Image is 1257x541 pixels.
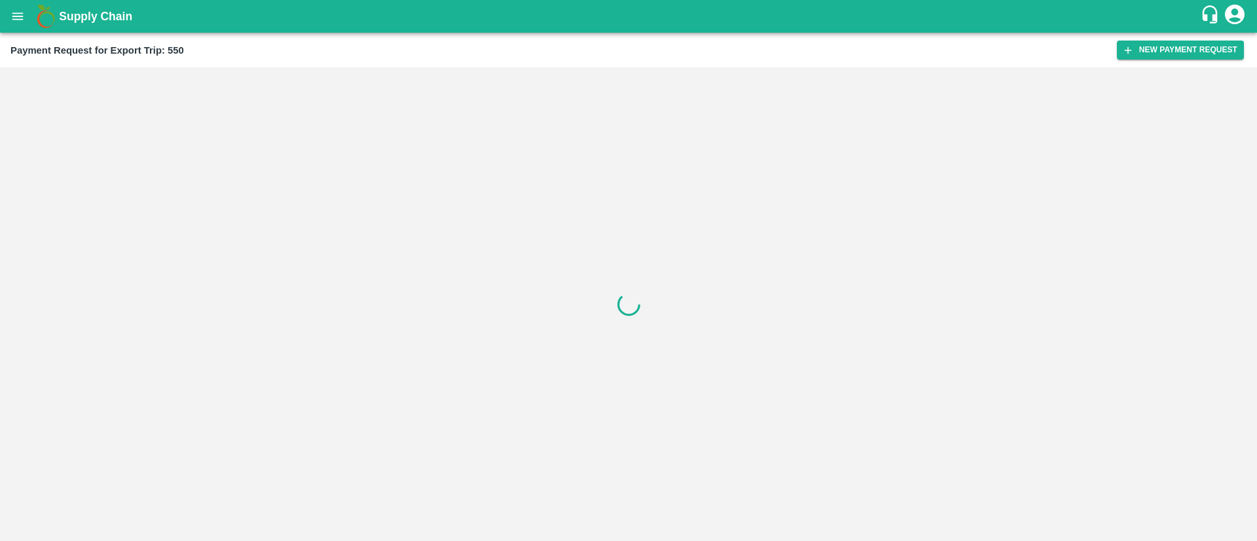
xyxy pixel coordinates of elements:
[59,7,1200,26] a: Supply Chain
[59,10,132,23] b: Supply Chain
[3,1,33,31] button: open drawer
[1117,41,1244,60] button: New Payment Request
[10,45,184,56] b: Payment Request for Export Trip: 550
[33,3,59,29] img: logo
[1223,3,1247,30] div: account of current user
[1200,5,1223,28] div: customer-support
